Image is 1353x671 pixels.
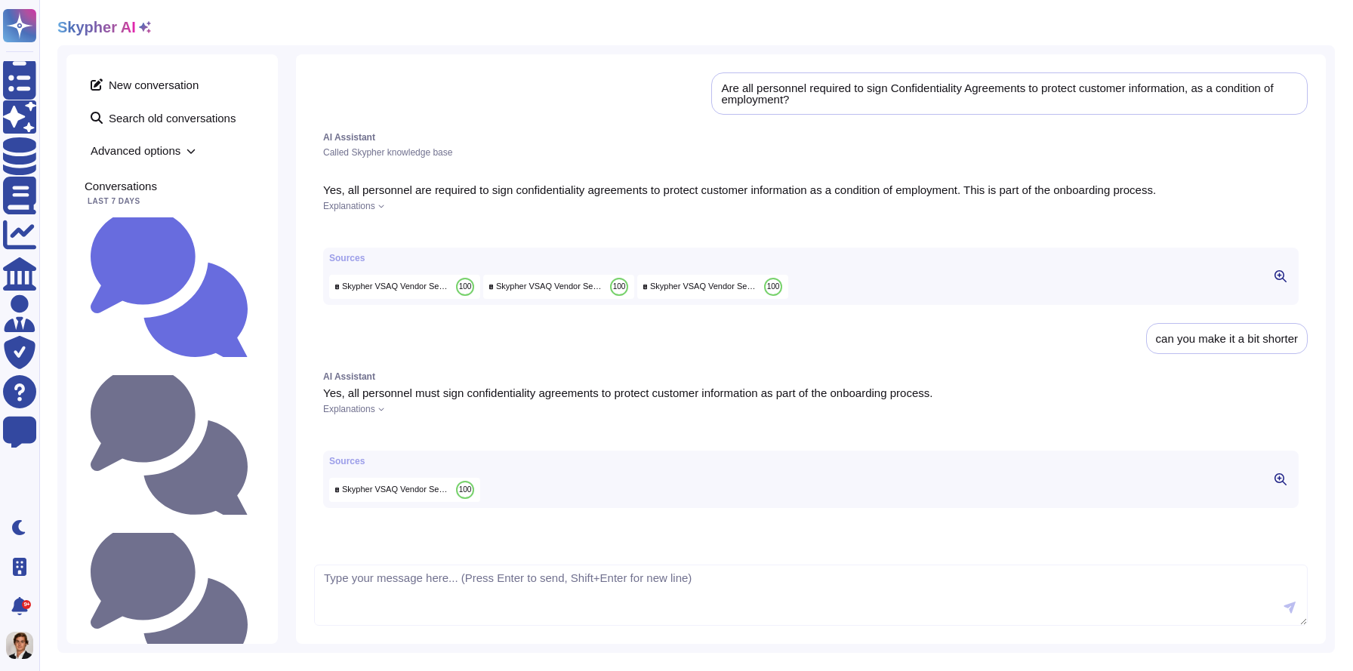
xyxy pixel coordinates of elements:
[22,600,31,609] div: 9+
[85,180,260,192] div: Conversations
[85,72,260,97] span: New conversation
[613,283,626,291] span: 100
[323,372,1299,381] div: AI Assistant
[85,198,260,205] div: Last 7 days
[1268,470,1293,488] button: Click to view sources in the right panel
[637,275,788,299] div: Click to preview/edit this source
[342,484,450,495] span: Skypher VSAQ Vendor Security Assessment Questionnaire evidence 2
[3,629,44,662] button: user
[496,281,604,292] span: Skypher VSAQ Vendor Security Assessment Questionnaire evidence 2
[459,486,472,494] span: 100
[1156,333,1298,344] div: can you make it a bit shorter
[329,254,788,263] div: Sources
[323,133,1299,142] div: AI Assistant
[85,139,260,162] span: Advanced options
[342,281,450,292] span: Skypher VSAQ Vendor Security Assessment Questionnaire evidence 2
[6,632,33,659] img: user
[323,426,335,439] button: Copy this response
[323,184,1299,195] p: Yes, all personnel are required to sign confidentiality agreements to protect customer informatio...
[353,223,365,235] button: Dislike this response
[323,202,375,211] span: Explanations
[338,426,350,438] button: Like this response
[323,387,1299,399] p: Yes, all personnel must sign confidentiality agreements to protect customer information as part o...
[459,283,472,291] span: 100
[767,283,780,291] span: 100
[323,147,452,158] span: Called Skypher knowledge base
[338,223,350,235] button: Like this response
[353,426,365,439] button: Dislike this response
[650,281,758,292] span: Skypher VSAQ Vendor Security Assessment Questionnaire evidence 2
[329,478,480,502] div: Click to preview/edit this source
[721,82,1298,105] div: Are all personnel required to sign Confidentiality Agreements to protect customer information, as...
[323,223,335,235] button: Copy this response
[329,275,480,299] div: Click to preview/edit this source
[483,275,634,299] div: Click to preview/edit this source
[57,18,136,36] h2: Skypher AI
[85,106,260,130] span: Search old conversations
[329,457,480,466] div: Sources
[1268,267,1293,285] button: Click to view sources in the right panel
[323,405,375,414] span: Explanations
